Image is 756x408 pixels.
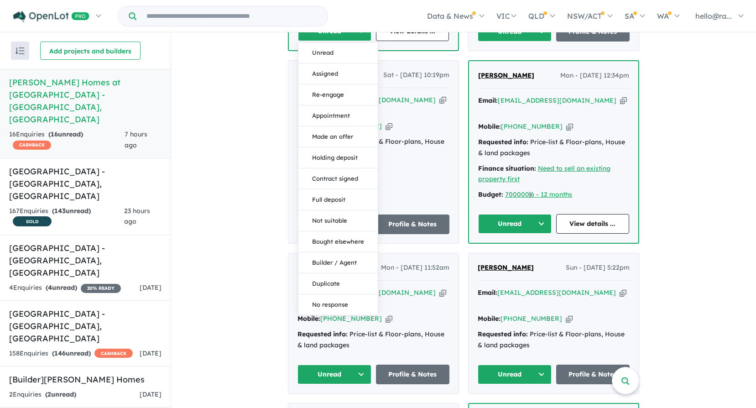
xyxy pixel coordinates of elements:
[298,42,378,315] div: Unread
[439,288,446,298] button: Copy
[497,288,616,297] a: [EMAIL_ADDRESS][DOMAIN_NAME]
[505,190,529,199] a: 700000
[297,214,371,234] button: Unread
[9,242,162,279] h5: [GEOGRAPHIC_DATA] - [GEOGRAPHIC_DATA] , [GEOGRAPHIC_DATA]
[297,122,320,130] strong: Mobile:
[298,147,378,168] button: Holding deposit
[297,262,354,273] a: [PERSON_NAME]
[297,330,348,338] strong: Requested info:
[478,164,536,173] strong: Finance situation:
[478,330,528,338] strong: Requested info:
[383,70,449,81] span: Sat - [DATE] 10:19pm
[298,126,378,147] button: Made an offer
[560,70,629,81] span: Mon - [DATE] 12:34pm
[52,207,91,215] strong: ( unread)
[478,329,630,351] div: Price-list & Floor-plans, House & land packages
[298,42,378,63] button: Unread
[620,96,627,105] button: Copy
[386,121,392,131] button: Copy
[297,96,317,104] strong: Email:
[9,76,162,126] h5: [PERSON_NAME] Homes at [GEOGRAPHIC_DATA] - [GEOGRAPHIC_DATA] , [GEOGRAPHIC_DATA]
[478,164,610,183] a: Need to sell an existing property first
[140,390,162,398] span: [DATE]
[298,252,378,273] button: Builder / Agent
[9,282,121,293] div: 4 Enquir ies
[16,47,25,54] img: sort.svg
[501,314,562,323] a: [PHONE_NUMBER]
[13,216,52,226] span: SOLD
[531,190,572,199] a: 6 - 12 months
[9,308,162,345] h5: [GEOGRAPHIC_DATA] - [GEOGRAPHIC_DATA] , [GEOGRAPHIC_DATA]
[48,130,83,138] strong: ( unread)
[9,348,133,359] div: 158 Enquir ies
[81,284,121,293] span: 20 % READY
[556,365,630,384] a: Profile & Notes
[297,329,449,351] div: Price-list & Floor-plans, House & land packages
[298,273,378,294] button: Duplicate
[298,105,378,126] button: Appointment
[297,288,317,297] strong: Email:
[46,283,77,292] strong: ( unread)
[9,373,162,386] h5: [Builder] [PERSON_NAME] Homes
[45,390,76,398] strong: ( unread)
[386,314,392,324] button: Copy
[9,389,76,400] div: 2 Enquir ies
[566,262,630,273] span: Sun - [DATE] 5:22pm
[13,11,89,22] img: Openlot PRO Logo White
[125,130,147,149] span: 7 hours ago
[478,365,552,384] button: Unread
[501,122,563,131] a: [PHONE_NUMBER]
[298,84,378,105] button: Re-engage
[9,165,162,202] h5: [GEOGRAPHIC_DATA] - [GEOGRAPHIC_DATA] , [GEOGRAPHIC_DATA]
[439,95,446,105] button: Copy
[556,214,630,234] a: View details ...
[298,294,378,315] button: No response
[9,206,124,228] div: 167 Enquir ies
[566,314,573,324] button: Copy
[51,130,58,138] span: 16
[498,96,616,105] a: [EMAIL_ADDRESS][DOMAIN_NAME]
[13,141,51,150] span: CASHBACK
[94,349,133,358] span: CASHBACK
[297,70,354,81] a: [PERSON_NAME]
[9,129,125,151] div: 16 Enquir ies
[320,314,382,323] a: [PHONE_NUMBER]
[40,42,141,60] button: Add projects and builders
[478,214,552,234] button: Unread
[478,70,534,81] a: [PERSON_NAME]
[124,207,150,226] span: 23 hours ago
[478,262,534,273] a: [PERSON_NAME]
[478,138,528,146] strong: Requested info:
[478,190,503,199] strong: Budget:
[566,122,573,131] button: Copy
[48,283,52,292] span: 4
[376,365,450,384] a: Profile & Notes
[478,71,534,79] span: [PERSON_NAME]
[478,96,498,105] strong: Email:
[620,288,626,298] button: Copy
[478,288,497,297] strong: Email:
[54,207,66,215] span: 143
[54,349,66,357] span: 146
[298,210,378,231] button: Not suitable
[478,263,534,272] span: [PERSON_NAME]
[140,283,162,292] span: [DATE]
[297,137,348,146] strong: Requested info:
[298,231,378,252] button: Bought elsewhere
[478,122,501,131] strong: Mobile:
[47,390,51,398] span: 2
[376,214,450,234] a: Profile & Notes
[297,263,354,272] span: [PERSON_NAME]
[478,314,501,323] strong: Mobile:
[695,11,732,21] span: hello@ra...
[140,349,162,357] span: [DATE]
[298,189,378,210] button: Full deposit
[297,314,320,323] strong: Mobile:
[478,189,629,200] div: |
[478,137,629,159] div: Price-list & Floor-plans, House & land packages
[297,365,371,384] button: Unread
[52,349,91,357] strong: ( unread)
